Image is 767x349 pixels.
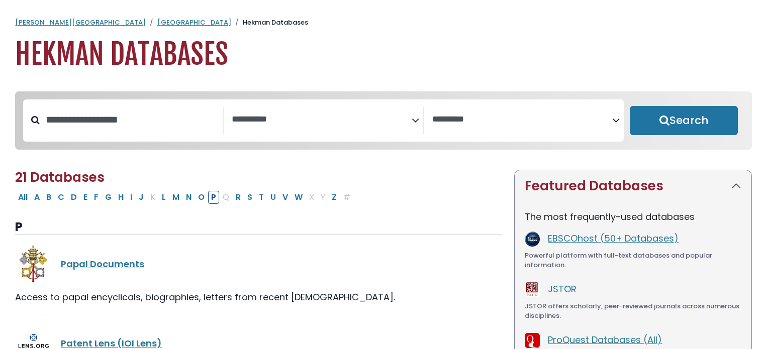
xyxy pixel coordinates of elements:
[267,191,279,204] button: Filter Results U
[292,191,306,204] button: Filter Results W
[15,191,31,204] button: All
[127,191,135,204] button: Filter Results I
[630,106,738,135] button: Submit for Search Results
[15,18,146,27] a: [PERSON_NAME][GEOGRAPHIC_DATA]
[256,191,267,204] button: Filter Results T
[183,191,195,204] button: Filter Results N
[15,18,752,28] nav: breadcrumb
[329,191,340,204] button: Filter Results Z
[31,191,43,204] button: Filter Results A
[208,191,219,204] button: Filter Results P
[157,18,231,27] a: [GEOGRAPHIC_DATA]
[525,301,741,321] div: JSTOR offers scholarly, peer-reviewed journals across numerous disciplines.
[55,191,67,204] button: Filter Results C
[231,18,308,28] li: Hekman Databases
[548,333,662,346] a: ProQuest Databases (All)
[15,220,502,235] h3: P
[102,191,115,204] button: Filter Results G
[169,191,182,204] button: Filter Results M
[195,191,208,204] button: Filter Results O
[43,191,54,204] button: Filter Results B
[136,191,147,204] button: Filter Results J
[91,191,102,204] button: Filter Results F
[279,191,291,204] button: Filter Results V
[548,232,679,245] a: EBSCOhost (50+ Databases)
[232,114,412,125] textarea: Search
[115,191,127,204] button: Filter Results H
[515,170,751,202] button: Featured Databases
[159,191,169,204] button: Filter Results L
[244,191,255,204] button: Filter Results S
[80,191,90,204] button: Filter Results E
[233,191,244,204] button: Filter Results R
[525,251,741,270] div: Powerful platform with full-text databases and popular information.
[548,283,577,295] a: JSTOR
[15,91,752,150] nav: Search filters
[15,290,502,304] div: Access to papal encyclicals, biographies, letters from recent [DEMOGRAPHIC_DATA].
[15,38,752,71] h1: Hekman Databases
[68,191,80,204] button: Filter Results D
[61,258,144,270] a: Papal Documents
[525,210,741,223] p: The most frequently-used databases
[432,114,612,125] textarea: Search
[40,111,223,128] input: Search database by title or keyword
[15,168,105,186] span: 21 Databases
[15,190,354,203] div: Alpha-list to filter by first letter of database name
